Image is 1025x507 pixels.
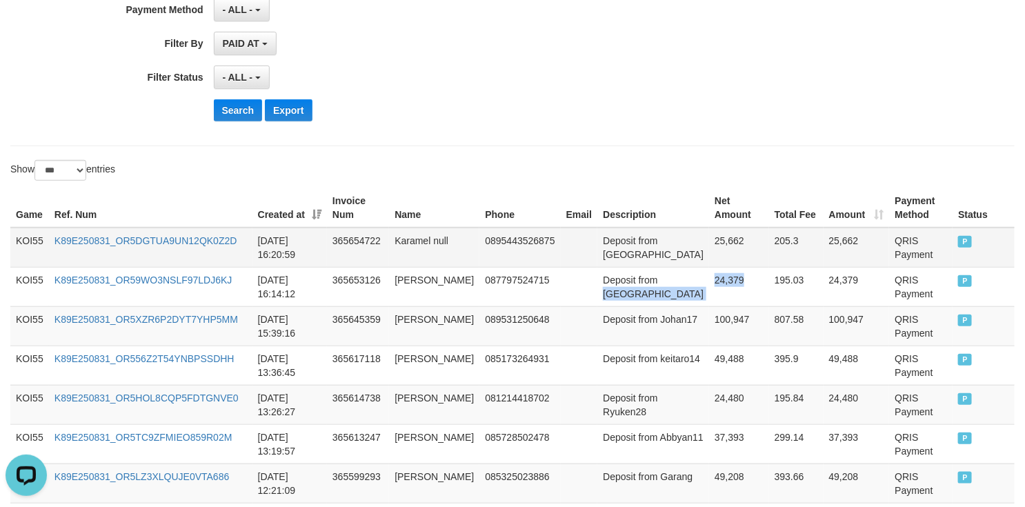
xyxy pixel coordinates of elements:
[889,306,953,346] td: QRIS Payment
[958,315,972,326] span: PAID
[709,464,769,503] td: 49,208
[10,228,49,268] td: KOI55
[252,346,327,385] td: [DATE] 13:36:45
[769,188,824,228] th: Total Fee
[252,306,327,346] td: [DATE] 15:39:16
[54,471,229,482] a: K89E250831_OR5LZ3XLQUJE0VTA686
[6,6,47,47] button: Open LiveChat chat widget
[824,346,890,385] td: 49,488
[327,306,389,346] td: 365645359
[958,393,972,405] span: PAID
[953,188,1015,228] th: Status
[769,346,824,385] td: 395.9
[252,188,327,228] th: Created at: activate to sort column ascending
[10,385,49,424] td: KOI55
[389,385,479,424] td: [PERSON_NAME]
[327,346,389,385] td: 365617118
[223,38,259,49] span: PAID AT
[214,32,277,55] button: PAID AT
[824,306,890,346] td: 100,947
[597,385,709,424] td: Deposit from Ryuken28
[889,385,953,424] td: QRIS Payment
[958,433,972,444] span: PAID
[10,346,49,385] td: KOI55
[709,346,769,385] td: 49,488
[10,424,49,464] td: KOI55
[10,306,49,346] td: KOI55
[769,385,824,424] td: 195.84
[824,188,890,228] th: Amount: activate to sort column ascending
[214,99,263,121] button: Search
[597,188,709,228] th: Description
[10,160,115,181] label: Show entries
[479,267,560,306] td: 087797524715
[479,306,560,346] td: 089531250648
[327,188,389,228] th: Invoice Num
[265,99,312,121] button: Export
[252,228,327,268] td: [DATE] 16:20:59
[709,306,769,346] td: 100,947
[769,267,824,306] td: 195.03
[597,228,709,268] td: Deposit from [GEOGRAPHIC_DATA]
[223,4,253,15] span: - ALL -
[389,306,479,346] td: [PERSON_NAME]
[49,188,252,228] th: Ref. Num
[889,267,953,306] td: QRIS Payment
[769,228,824,268] td: 205.3
[327,385,389,424] td: 365614738
[958,354,972,366] span: PAID
[54,275,232,286] a: K89E250831_OR59WO3NSLF97LDJ6KJ
[479,188,560,228] th: Phone
[389,188,479,228] th: Name
[389,424,479,464] td: [PERSON_NAME]
[54,235,237,246] a: K89E250831_OR5DGTUA9UN12QK0Z2D
[709,424,769,464] td: 37,393
[561,188,598,228] th: Email
[597,464,709,503] td: Deposit from Garang
[769,424,824,464] td: 299.14
[597,424,709,464] td: Deposit from Abbyan11
[10,188,49,228] th: Game
[889,228,953,268] td: QRIS Payment
[597,306,709,346] td: Deposit from Johan17
[34,160,86,181] select: Showentries
[327,464,389,503] td: 365599293
[389,228,479,268] td: Karamel null
[709,228,769,268] td: 25,662
[479,228,560,268] td: 0895443526875
[252,267,327,306] td: [DATE] 16:14:12
[54,392,239,404] a: K89E250831_OR5HOL8CQP5FDTGNVE0
[327,424,389,464] td: 365613247
[223,72,253,83] span: - ALL -
[389,464,479,503] td: [PERSON_NAME]
[769,464,824,503] td: 393.66
[889,188,953,228] th: Payment Method
[54,314,238,325] a: K89E250831_OR5XZR6P2DYT7YHP5MM
[327,228,389,268] td: 365654722
[597,346,709,385] td: Deposit from keitaro14
[824,385,890,424] td: 24,480
[54,432,232,443] a: K89E250831_OR5TC9ZFMIEO859R02M
[889,424,953,464] td: QRIS Payment
[214,66,270,89] button: - ALL -
[824,267,890,306] td: 24,379
[824,424,890,464] td: 37,393
[252,424,327,464] td: [DATE] 13:19:57
[389,346,479,385] td: [PERSON_NAME]
[479,385,560,424] td: 081214418702
[958,472,972,484] span: PAID
[769,306,824,346] td: 807.58
[709,188,769,228] th: Net Amount
[824,464,890,503] td: 49,208
[958,236,972,248] span: PAID
[10,267,49,306] td: KOI55
[889,464,953,503] td: QRIS Payment
[327,267,389,306] td: 365653126
[709,267,769,306] td: 24,379
[709,385,769,424] td: 24,480
[958,275,972,287] span: PAID
[54,353,235,364] a: K89E250831_OR556Z2T54YNBPSSDHH
[389,267,479,306] td: [PERSON_NAME]
[479,424,560,464] td: 085728502478
[824,228,890,268] td: 25,662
